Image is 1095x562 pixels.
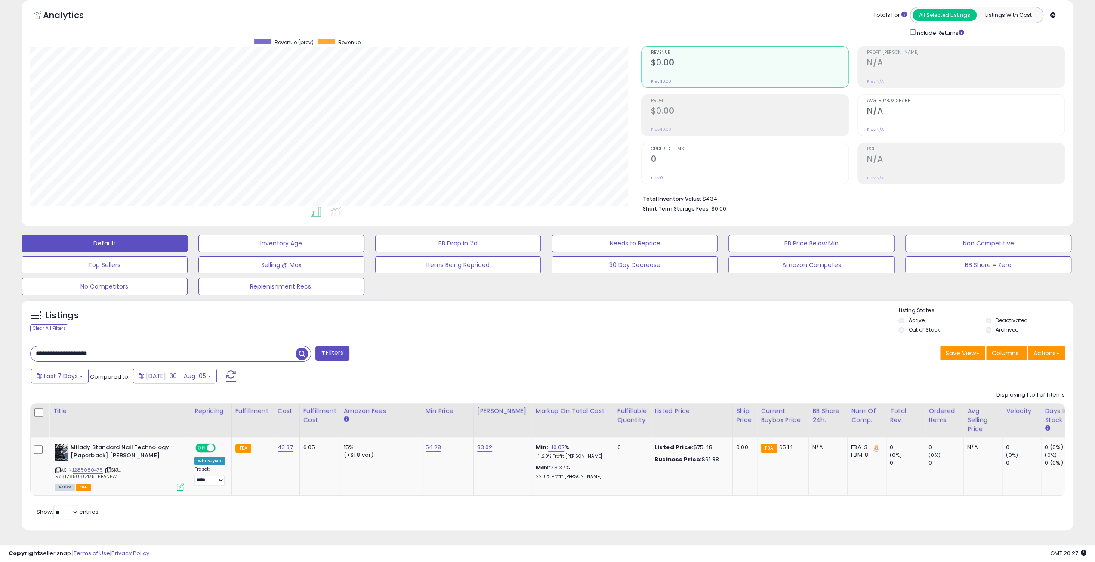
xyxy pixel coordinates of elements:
[1045,452,1057,459] small: (0%)
[890,444,925,451] div: 0
[536,453,607,460] p: -11.20% Profit [PERSON_NAME]
[890,459,925,467] div: 0
[996,317,1028,324] label: Deactivated
[651,58,848,69] h2: $0.00
[55,444,68,461] img: 51W+LLK0WFL._SL40_.jpg
[867,106,1064,118] h2: N/A
[1006,452,1018,459] small: (0%)
[651,154,848,166] h2: 0
[654,407,729,416] div: Listed Price
[812,407,844,425] div: BB Share 24h.
[74,549,110,557] a: Terms of Use
[43,9,101,23] h5: Analytics
[536,407,610,416] div: Markup on Total Cost
[851,451,879,459] div: FBM: 8
[194,466,225,486] div: Preset:
[198,256,364,273] button: Selling @ Max
[711,205,726,213] span: $0.00
[651,127,671,132] small: Prev: $0.00
[9,550,149,558] div: seller snap | |
[642,205,709,212] b: Short Term Storage Fees:
[617,444,644,451] div: 0
[344,407,418,416] div: Amazon Fees
[22,256,188,273] button: Top Sellers
[552,235,718,252] button: Needs to Reprice
[908,326,940,333] label: Out of Stock
[55,484,75,491] span: All listings currently available for purchase on Amazon
[37,508,99,516] span: Show: entries
[426,407,470,416] div: Min Price
[867,50,1064,55] span: Profit [PERSON_NAME]
[44,372,78,380] span: Last 7 Days
[198,278,364,295] button: Replenishment Recs.
[194,457,225,465] div: Win BuyBox
[303,444,333,451] div: 6.05
[986,346,1027,360] button: Columns
[642,193,1058,203] li: $434
[651,79,671,84] small: Prev: $0.00
[867,147,1064,152] span: ROI
[477,443,493,452] a: 83.02
[905,256,1071,273] button: BB Share = Zero
[1045,425,1050,432] small: Days In Stock.
[642,195,701,202] b: Total Inventory Value:
[550,463,565,472] a: 28.37
[338,39,361,46] span: Revenue
[31,369,89,383] button: Last 7 Days
[90,373,130,381] span: Compared to:
[761,444,777,453] small: FBA
[1045,444,1080,451] div: 0 (0%)
[940,346,985,360] button: Save View
[654,456,726,463] div: $61.88
[235,444,251,453] small: FBA
[1006,444,1041,451] div: 0
[873,11,907,19] div: Totals For
[532,403,614,437] th: The percentage added to the cost of goods (COGS) that forms the calculator for Min & Max prices.
[278,407,296,416] div: Cost
[898,307,1073,315] p: Listing States:
[235,407,270,416] div: Fulfillment
[654,443,694,451] b: Listed Price:
[905,235,1071,252] button: Non Competitive
[651,106,848,118] h2: $0.00
[867,175,884,180] small: Prev: N/A
[1050,549,1086,557] span: 2025-08-13 20:27 GMT
[867,79,884,84] small: Prev: N/A
[536,443,549,451] b: Min:
[426,443,441,452] a: 54.28
[967,407,999,434] div: Avg Selling Price
[9,549,40,557] strong: Copyright
[851,444,879,451] div: FBA: 3
[76,484,91,491] span: FBA
[133,369,217,383] button: [DATE]-30 - Aug-05
[728,256,895,273] button: Amazon Competes
[996,391,1065,399] div: Displaying 1 to 1 of 1 items
[55,466,121,479] span: | SKU: 9781285080475_FBANEW
[928,407,960,425] div: Ordered Items
[194,407,228,416] div: Repricing
[1045,459,1080,467] div: 0 (0%)
[375,256,541,273] button: Items Being Repriced
[651,147,848,152] span: Ordered Items
[1006,459,1041,467] div: 0
[651,99,848,103] span: Profit
[53,407,187,416] div: Title
[651,175,663,180] small: Prev: 0
[536,463,551,472] b: Max:
[654,444,726,451] div: $75.48
[890,452,902,459] small: (0%)
[30,324,68,332] div: Clear All Filters
[536,464,607,480] div: %
[278,443,293,452] a: 43.37
[928,452,941,459] small: (0%)
[867,127,884,132] small: Prev: N/A
[196,444,207,452] span: ON
[928,459,963,467] div: 0
[1045,407,1076,425] div: Days In Stock
[275,39,314,46] span: Revenue (prev)
[928,444,963,451] div: 0
[344,444,415,451] div: 15%
[761,407,805,425] div: Current Buybox Price
[651,50,848,55] span: Revenue
[536,474,607,480] p: 22.10% Profit [PERSON_NAME]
